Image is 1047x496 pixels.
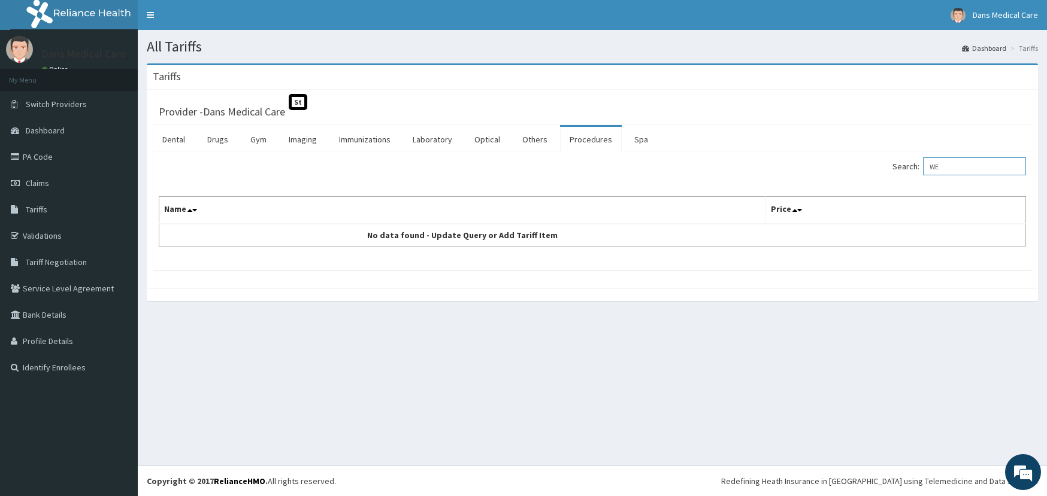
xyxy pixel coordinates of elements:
[962,43,1006,53] a: Dashboard
[6,36,33,63] img: User Image
[465,127,510,152] a: Optical
[69,151,165,272] span: We're online!
[26,99,87,109] span: Switch Providers
[42,48,126,59] p: Dans Medical Care
[403,127,462,152] a: Laboratory
[153,127,195,152] a: Dental
[153,71,181,82] h3: Tariffs
[289,94,307,110] span: St
[138,465,1047,496] footer: All rights reserved.
[721,475,1038,487] div: Redefining Heath Insurance in [GEOGRAPHIC_DATA] using Telemedicine and Data Science!
[951,8,966,23] img: User Image
[159,224,766,247] td: No data found - Update Query or Add Tariff Item
[26,125,65,136] span: Dashboard
[159,106,285,117] h3: Provider - Dans Medical Care
[923,157,1026,175] input: Search:
[625,127,658,152] a: Spa
[26,204,47,215] span: Tariffs
[560,127,622,152] a: Procedures
[22,60,49,90] img: d_794563401_company_1708531726252_794563401
[26,257,87,267] span: Tariff Negotiation
[765,197,1025,224] th: Price
[279,127,326,152] a: Imaging
[513,127,557,152] a: Others
[26,178,49,188] span: Claims
[147,476,268,486] strong: Copyright © 2017 .
[892,157,1026,175] label: Search:
[6,327,228,369] textarea: Type your message and hit 'Enter'
[214,476,265,486] a: RelianceHMO
[198,127,238,152] a: Drugs
[196,6,225,35] div: Minimize live chat window
[42,65,71,74] a: Online
[329,127,400,152] a: Immunizations
[62,67,201,83] div: Chat with us now
[147,39,1038,54] h1: All Tariffs
[241,127,276,152] a: Gym
[159,197,766,224] th: Name
[1007,43,1038,53] li: Tariffs
[973,10,1038,20] span: Dans Medical Care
